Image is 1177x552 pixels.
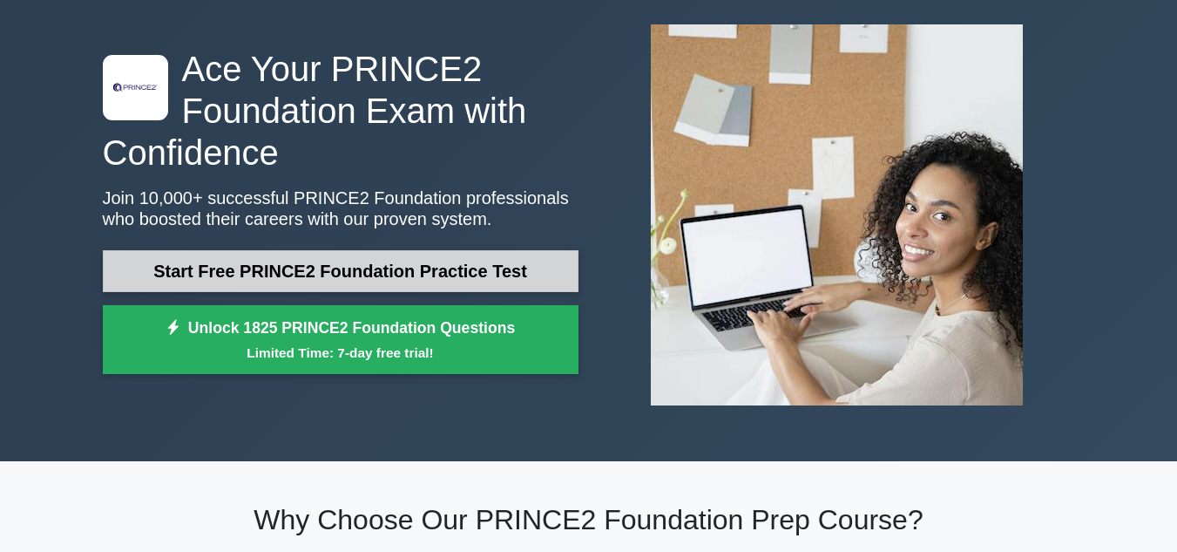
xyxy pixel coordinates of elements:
[103,48,578,174] h1: Ace Your PRINCE2 Foundation Exam with Confidence
[103,305,578,375] a: Unlock 1825 PRINCE2 Foundation QuestionsLimited Time: 7-day free trial!
[103,250,578,292] a: Start Free PRINCE2 Foundation Practice Test
[103,187,578,229] p: Join 10,000+ successful PRINCE2 Foundation professionals who boosted their careers with our prove...
[125,343,557,363] small: Limited Time: 7-day free trial!
[103,503,1075,536] h2: Why Choose Our PRINCE2 Foundation Prep Course?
